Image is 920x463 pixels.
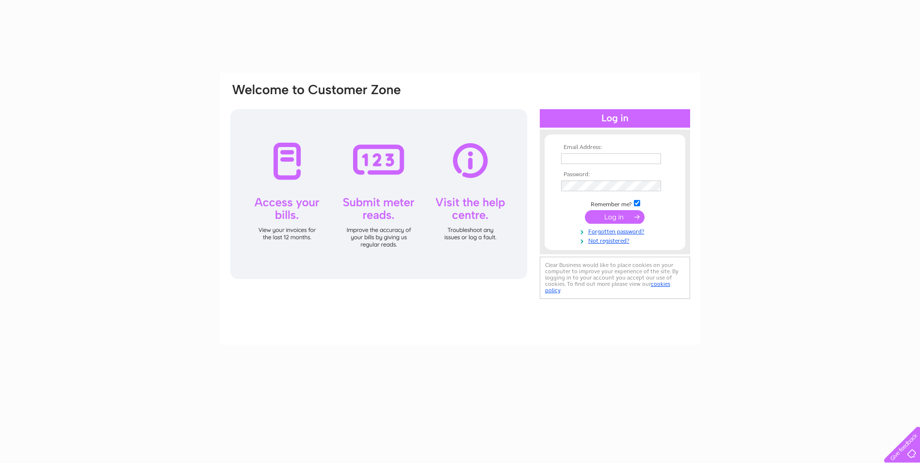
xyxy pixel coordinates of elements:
[559,144,671,151] th: Email Address:
[561,226,671,235] a: Forgotten password?
[559,171,671,178] th: Password:
[561,235,671,245] a: Not registered?
[545,281,670,294] a: cookies policy
[540,257,690,299] div: Clear Business would like to place cookies on your computer to improve your experience of the sit...
[559,198,671,208] td: Remember me?
[585,210,645,224] input: Submit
